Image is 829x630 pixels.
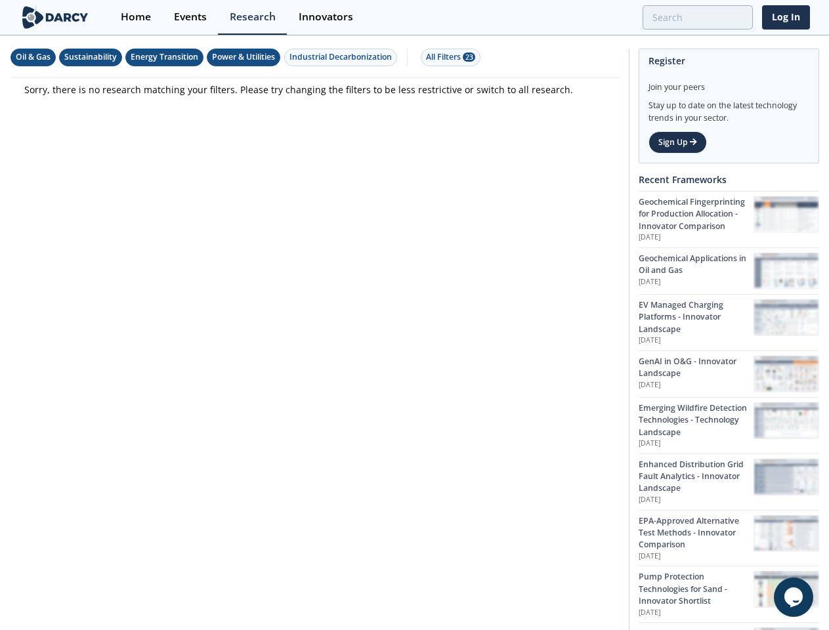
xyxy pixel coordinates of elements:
a: Pump Protection Technologies for Sand - Innovator Shortlist [DATE] Pump Protection Technologies f... [639,566,819,622]
p: [DATE] [639,438,754,449]
div: Pump Protection Technologies for Sand - Innovator Shortlist [639,571,754,607]
div: Oil & Gas [16,51,51,63]
p: [DATE] [639,335,754,346]
div: Stay up to date on the latest technology trends in your sector. [648,93,809,124]
div: Home [121,12,151,22]
p: [DATE] [639,380,754,390]
a: Geochemical Fingerprinting for Production Allocation - Innovator Comparison [DATE] Geochemical Fi... [639,191,819,247]
div: Events [174,12,207,22]
div: Emerging Wildfire Detection Technologies - Technology Landscape [639,402,754,438]
div: Research [230,12,276,22]
div: Sustainability [64,51,117,63]
button: Power & Utilities [207,49,280,66]
a: EV Managed Charging Platforms - Innovator Landscape [DATE] EV Managed Charging Platforms - Innova... [639,294,819,350]
button: Sustainability [59,49,122,66]
div: Innovators [299,12,353,22]
div: Recent Frameworks [639,168,819,191]
img: logo-wide.svg [20,6,91,29]
p: [DATE] [639,551,754,562]
div: EV Managed Charging Platforms - Innovator Landscape [639,299,754,335]
button: All Filters 23 [421,49,480,66]
a: Emerging Wildfire Detection Technologies - Technology Landscape [DATE] Emerging Wildfire Detectio... [639,397,819,453]
p: [DATE] [639,232,754,243]
a: Geochemical Applications in Oil and Gas [DATE] Geochemical Applications in Oil and Gas preview [639,247,819,294]
a: Log In [762,5,810,30]
button: Energy Transition [125,49,203,66]
div: EPA-Approved Alternative Test Methods - Innovator Comparison [639,515,754,551]
div: Geochemical Applications in Oil and Gas [639,253,754,277]
div: Enhanced Distribution Grid Fault Analytics - Innovator Landscape [639,459,754,495]
div: All Filters [426,51,475,63]
div: Geochemical Fingerprinting for Production Allocation - Innovator Comparison [639,196,754,232]
button: Oil & Gas [11,49,56,66]
div: Register [648,49,809,72]
div: Join your peers [648,72,809,93]
div: Industrial Decarbonization [289,51,392,63]
p: [DATE] [639,495,754,505]
span: 23 [463,52,475,62]
a: GenAI in O&G - Innovator Landscape [DATE] GenAI in O&G - Innovator Landscape preview [639,350,819,397]
button: Industrial Decarbonization [284,49,397,66]
iframe: chat widget [774,577,816,617]
a: EPA-Approved Alternative Test Methods - Innovator Comparison [DATE] EPA-Approved Alternative Test... [639,510,819,566]
p: [DATE] [639,608,754,618]
p: [DATE] [639,277,754,287]
p: Sorry, there is no research matching your filters. Please try changing the filters to be less res... [24,83,606,96]
a: Enhanced Distribution Grid Fault Analytics - Innovator Landscape [DATE] Enhanced Distribution Gri... [639,453,819,510]
div: Energy Transition [131,51,198,63]
a: Sign Up [648,131,707,154]
div: Power & Utilities [212,51,275,63]
div: GenAI in O&G - Innovator Landscape [639,356,754,380]
input: Advanced Search [643,5,753,30]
